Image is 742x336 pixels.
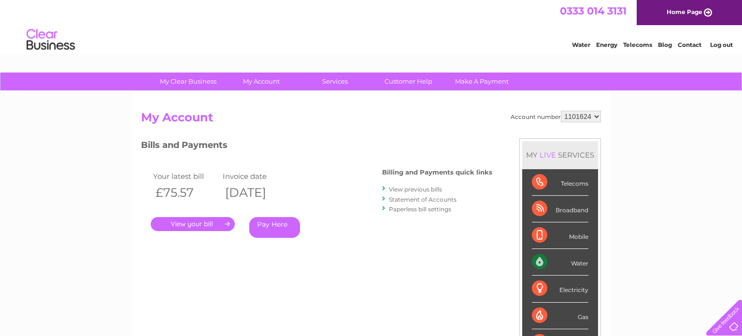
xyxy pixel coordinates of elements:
a: . [151,217,235,231]
a: Customer Help [369,73,448,90]
h2: My Account [141,111,601,129]
a: 0333 014 3131 [560,5,627,17]
div: Telecoms [532,169,588,196]
div: Mobile [532,222,588,249]
th: £75.57 [151,183,220,203]
h4: Billing and Payments quick links [382,169,492,176]
div: Electricity [532,276,588,302]
div: Water [532,249,588,276]
a: Log out [710,41,733,48]
a: My Account [222,73,301,90]
div: Broadband [532,196,588,222]
td: Invoice date [220,170,290,183]
div: MY SERVICES [522,141,598,169]
a: Services [295,73,375,90]
a: Pay Here [249,217,300,238]
a: Statement of Accounts [389,196,457,203]
a: View previous bills [389,186,442,193]
a: My Clear Business [148,73,228,90]
img: logo.png [26,25,75,55]
a: Paperless bill settings [389,205,451,213]
th: [DATE] [220,183,290,203]
a: Contact [678,41,701,48]
div: Account number [511,111,601,122]
div: LIVE [538,150,558,160]
a: Energy [596,41,617,48]
a: Telecoms [623,41,652,48]
a: Make A Payment [442,73,522,90]
td: Your latest bill [151,170,220,183]
div: Clear Business is a trading name of Verastar Limited (registered in [GEOGRAPHIC_DATA] No. 3667643... [143,5,600,47]
a: Water [572,41,590,48]
a: Blog [658,41,672,48]
h3: Bills and Payments [141,138,492,155]
div: Gas [532,303,588,329]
